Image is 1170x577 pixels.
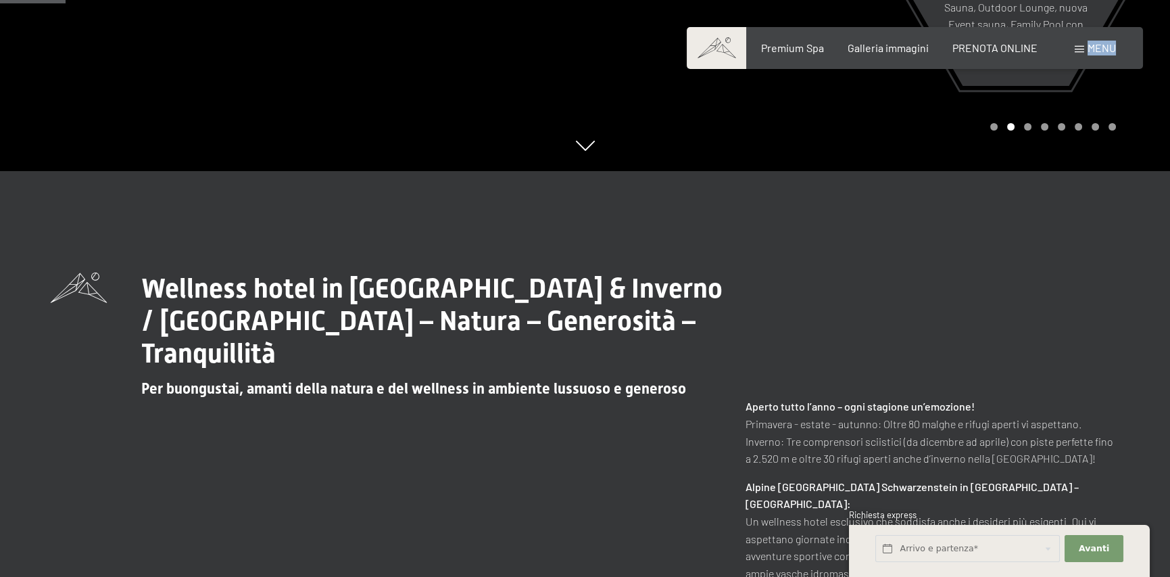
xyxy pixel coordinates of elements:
[1092,123,1099,131] div: Carousel Page 7
[985,123,1116,131] div: Carousel Pagination
[1108,123,1116,131] div: Carousel Page 8
[141,380,686,397] span: Per buongustai, amanti della natura e del wellness in ambiente lussuoso e generoso
[1075,123,1082,131] div: Carousel Page 6
[1079,543,1109,555] span: Avanti
[761,41,823,54] a: Premium Spa
[1065,535,1123,563] button: Avanti
[848,41,929,54] a: Galleria immagini
[990,123,998,131] div: Carousel Page 1
[141,273,723,369] span: Wellness hotel in [GEOGRAPHIC_DATA] & Inverno / [GEOGRAPHIC_DATA] – Natura – Generosità – Tranqui...
[746,480,1079,511] strong: Alpine [GEOGRAPHIC_DATA] Schwarzenstein in [GEOGRAPHIC_DATA] – [GEOGRAPHIC_DATA]:
[1058,123,1065,131] div: Carousel Page 5
[1041,123,1048,131] div: Carousel Page 4
[952,41,1038,54] a: PRENOTA ONLINE
[1024,123,1031,131] div: Carousel Page 3
[1088,41,1116,54] span: Menu
[746,398,1119,467] p: Primavera - estate - autunno: Oltre 80 malghe e rifugi aperti vi aspettano. Inverno: Tre comprens...
[849,509,917,520] span: Richiesta express
[1007,123,1015,131] div: Carousel Page 2 (Current Slide)
[746,400,975,413] strong: Aperto tutto l’anno – ogni stagione un’emozione!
